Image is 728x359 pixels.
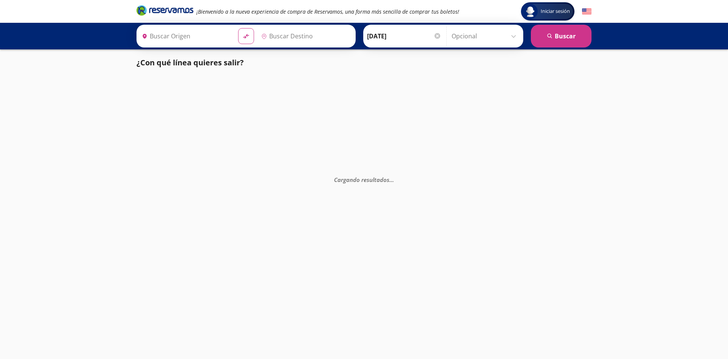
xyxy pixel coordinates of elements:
button: Buscar [531,25,591,47]
i: Brand Logo [136,5,193,16]
span: . [391,176,392,183]
input: Elegir Fecha [367,27,441,46]
p: ¿Con qué línea quieres salir? [136,57,244,68]
em: ¡Bienvenido a la nueva experiencia de compra de Reservamos, una forma más sencilla de comprar tus... [196,8,459,15]
input: Buscar Origen [139,27,232,46]
input: Buscar Destino [258,27,351,46]
a: Brand Logo [136,5,193,18]
em: Cargando resultados [334,176,394,183]
input: Opcional [452,27,519,46]
span: Iniciar sesión [538,8,573,15]
span: . [392,176,394,183]
button: English [582,7,591,16]
span: . [389,176,391,183]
